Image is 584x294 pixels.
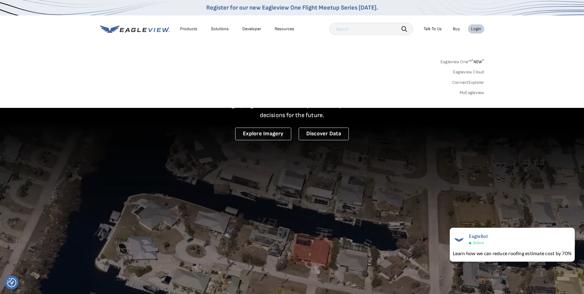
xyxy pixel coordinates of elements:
img: EagleBot [453,234,465,246]
a: Register for our new Eagleview One Flight Meetup Series [DATE]. [206,4,378,11]
div: Resources [275,26,294,32]
a: ConnectExplorer [452,80,484,85]
img: Revisit consent button [7,278,16,287]
a: Eagleview Cloud [453,69,484,75]
div: Solutions [211,26,229,32]
a: Explore Imagery [235,128,291,140]
a: MyEagleview [460,90,484,96]
div: Talk To Us [424,26,442,32]
a: Discover Data [299,128,349,140]
span: Online [473,241,484,245]
input: Search [329,23,413,35]
span: EagleBot [469,234,488,239]
a: Developer [242,26,261,32]
span: NEW [471,59,484,64]
button: Consent Preferences [7,278,16,287]
a: Eagleview One™*NEW* [441,57,484,64]
div: Products [180,26,197,32]
a: Buy [453,26,460,32]
div: Login [471,26,481,32]
div: Learn how we can reduce roofing estimate cost by 70% [453,250,572,257]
